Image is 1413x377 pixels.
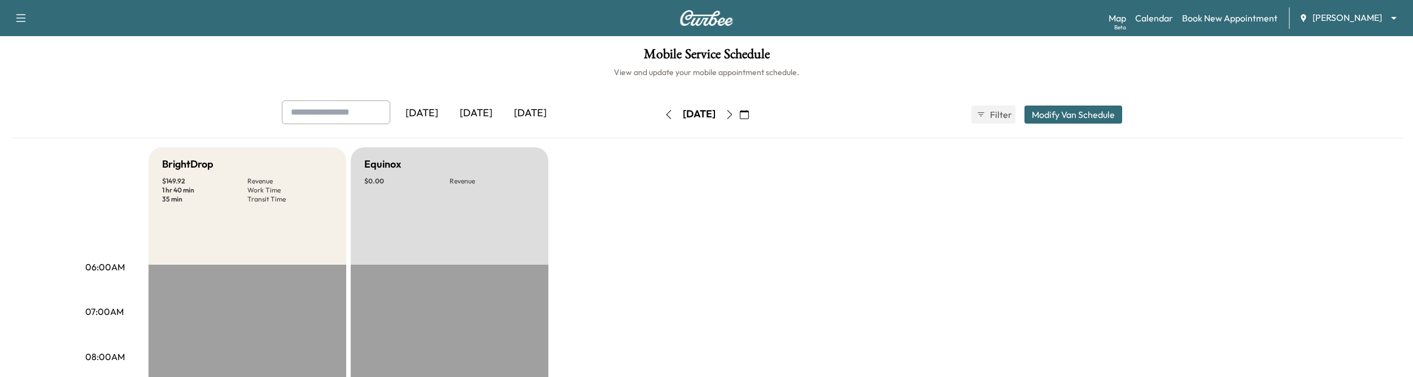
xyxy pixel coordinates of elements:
[162,195,247,204] p: 35 min
[1135,11,1173,25] a: Calendar
[162,156,213,172] h5: BrightDrop
[247,186,333,195] p: Work Time
[11,47,1402,67] h1: Mobile Service Schedule
[1114,23,1126,32] div: Beta
[11,67,1402,78] h6: View and update your mobile appointment schedule.
[1109,11,1126,25] a: MapBeta
[450,177,535,186] p: Revenue
[247,195,333,204] p: Transit Time
[162,186,247,195] p: 1 hr 40 min
[85,260,125,274] p: 06:00AM
[503,100,557,126] div: [DATE]
[683,107,716,121] div: [DATE]
[990,108,1010,121] span: Filter
[364,156,401,172] h5: Equinox
[1024,106,1122,124] button: Modify Van Schedule
[1312,11,1382,24] span: [PERSON_NAME]
[449,100,503,126] div: [DATE]
[85,305,124,318] p: 07:00AM
[85,350,125,363] p: 08:00AM
[247,177,333,186] p: Revenue
[364,177,450,186] p: $ 0.00
[1182,11,1277,25] a: Book New Appointment
[679,10,734,26] img: Curbee Logo
[395,100,449,126] div: [DATE]
[971,106,1015,124] button: Filter
[162,177,247,186] p: $ 149.92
